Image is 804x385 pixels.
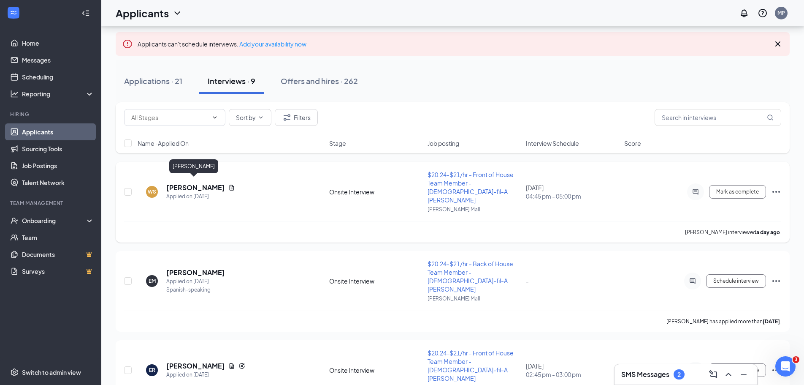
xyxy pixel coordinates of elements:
[708,369,718,380] svg: ComposeMessage
[169,159,218,173] div: [PERSON_NAME]
[10,111,92,118] div: Hiring
[238,363,245,369] svg: Reapply
[706,274,766,288] button: Schedule interview
[526,370,619,379] span: 02:45 pm - 03:00 pm
[211,114,218,121] svg: ChevronDown
[149,366,155,374] div: ER
[22,123,94,140] a: Applicants
[777,9,785,16] div: MP
[763,318,780,325] b: [DATE]
[526,192,619,200] span: 04:45 pm - 05:00 pm
[149,277,156,284] div: EM
[677,371,681,378] div: 2
[756,229,780,235] b: a day ago
[329,139,346,147] span: Stage
[666,318,781,325] p: [PERSON_NAME] has applied more than .
[22,52,94,68] a: Messages
[624,139,641,147] span: Score
[775,356,796,377] iframe: Intercom live chat
[166,286,225,294] div: Spanish-speaking
[22,35,94,52] a: Home
[722,368,735,381] button: ChevronUp
[526,277,529,285] span: -
[739,8,749,18] svg: Notifications
[329,366,422,374] div: Onsite Interview
[709,363,766,377] button: Mark as complete
[148,188,156,195] div: WS
[166,277,225,286] div: Applied on [DATE]
[690,188,701,195] svg: ActiveChat
[10,368,19,377] svg: Settings
[10,216,19,225] svg: UserCheck
[793,356,799,363] span: 3
[526,139,579,147] span: Interview Schedule
[22,90,95,98] div: Reporting
[621,370,669,379] h3: SMS Messages
[10,90,19,98] svg: Analysis
[771,187,781,197] svg: Ellipses
[10,199,92,207] div: Team Management
[723,369,734,380] svg: ChevronUp
[771,276,781,286] svg: Ellipses
[131,113,208,122] input: All Stages
[22,368,81,377] div: Switch to admin view
[329,277,422,285] div: Onsite Interview
[688,278,698,284] svg: ActiveChat
[22,263,94,280] a: SurveysCrown
[166,371,245,379] div: Applied on [DATE]
[428,206,521,213] p: [PERSON_NAME] Mall
[428,171,514,204] span: $20.24-$21/hr - Front of House Team Member - [DEMOGRAPHIC_DATA]-fil-A [PERSON_NAME]
[713,278,759,284] span: Schedule interview
[166,361,225,371] h5: [PERSON_NAME]
[22,246,94,263] a: DocumentsCrown
[329,188,422,196] div: Onsite Interview
[737,368,750,381] button: Minimize
[239,40,306,48] a: Add your availability now
[236,115,256,120] span: Sort by
[685,229,781,236] p: [PERSON_NAME] interviewed .
[116,6,169,20] h1: Applicants
[709,185,766,199] button: Mark as complete
[773,39,783,49] svg: Cross
[526,362,619,379] div: [DATE]
[138,139,189,147] span: Name · Applied On
[758,8,768,18] svg: QuestionInfo
[229,109,271,126] button: Sort byChevronDown
[771,365,781,375] svg: Ellipses
[22,216,87,225] div: Onboarding
[428,349,514,382] span: $20.24-$21/hr - Front of House Team Member - [DEMOGRAPHIC_DATA]-fil-A [PERSON_NAME]
[428,260,513,293] span: $20.24-$21/hr - Back of House Team Member - [DEMOGRAPHIC_DATA]-fil-A [PERSON_NAME]
[208,76,255,86] div: Interviews · 9
[166,268,225,277] h5: [PERSON_NAME]
[172,8,182,18] svg: ChevronDown
[166,192,235,201] div: Applied on [DATE]
[767,114,774,121] svg: MagnifyingGlass
[526,183,619,200] div: [DATE]
[124,76,182,86] div: Applications · 21
[22,157,94,174] a: Job Postings
[707,368,720,381] button: ComposeMessage
[228,184,235,191] svg: Document
[138,40,306,48] span: Applicants can't schedule interviews.
[22,174,94,191] a: Talent Network
[428,139,459,147] span: Job posting
[9,8,18,17] svg: WorkstreamLogo
[716,189,759,195] span: Mark as complete
[739,369,749,380] svg: Minimize
[281,76,358,86] div: Offers and hires · 262
[22,229,94,246] a: Team
[228,363,235,369] svg: Document
[282,112,292,123] svg: Filter
[122,39,133,49] svg: Error
[166,183,225,192] h5: [PERSON_NAME]
[257,114,264,121] svg: ChevronDown
[22,140,94,157] a: Sourcing Tools
[81,9,90,17] svg: Collapse
[275,109,318,126] button: Filter Filters
[655,109,781,126] input: Search in interviews
[428,295,521,302] p: [PERSON_NAME] Mall
[22,68,94,85] a: Scheduling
